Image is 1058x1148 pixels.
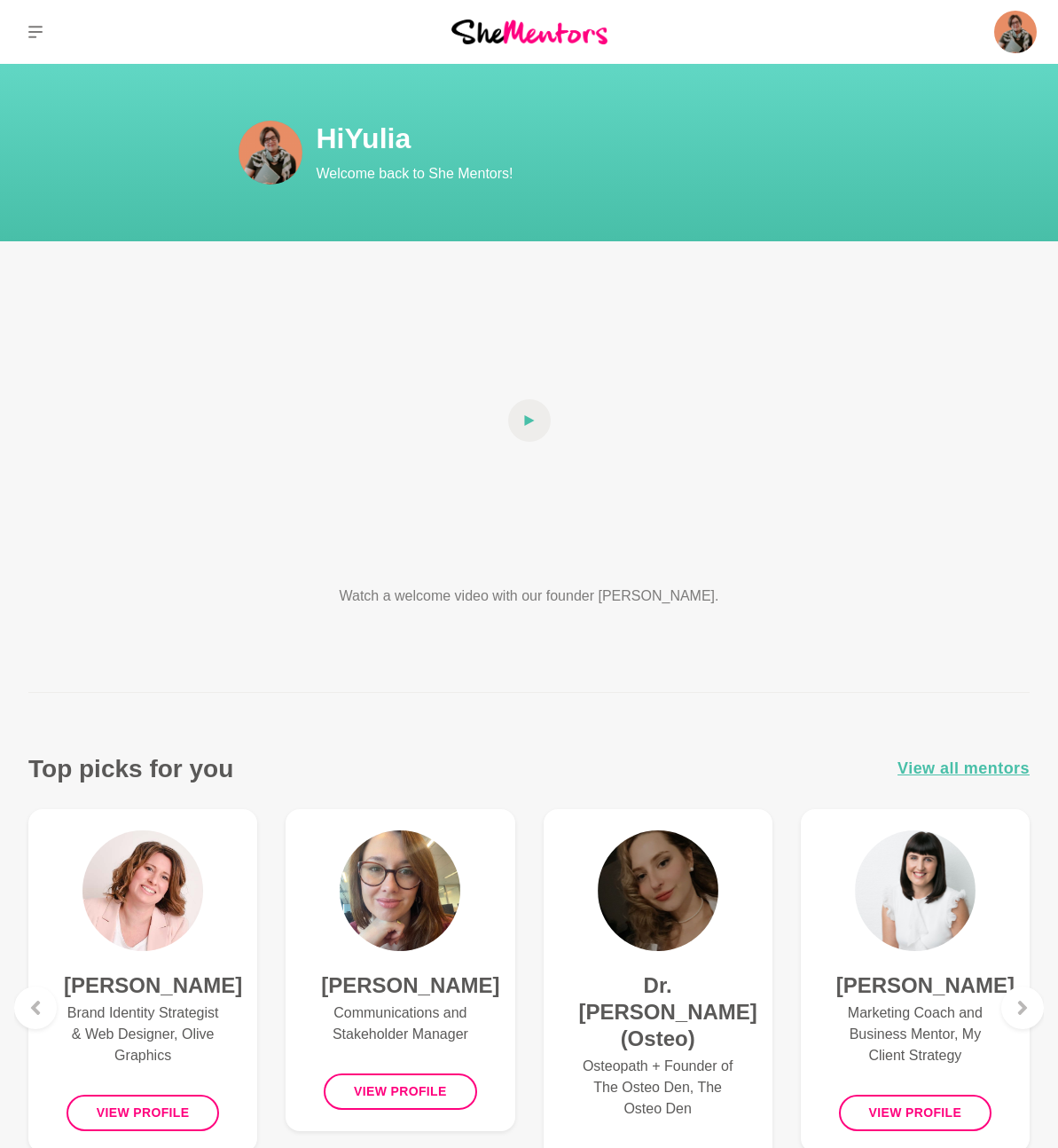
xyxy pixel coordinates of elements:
[579,972,737,1052] h4: Dr. [PERSON_NAME] (Osteo)
[451,20,607,43] img: She Mentors Logo
[286,809,514,1131] a: Courtney McCloud[PERSON_NAME]Communications and Stakeholder ManagerView profile
[82,830,203,951] img: Amanda Greenman
[28,753,233,784] h3: Top picks for you
[321,972,479,999] h4: [PERSON_NAME]
[321,1003,479,1045] p: Communications and Stakeholder Manager
[897,756,1030,782] a: View all mentors
[239,121,302,185] img: Yulia
[994,11,1037,53] img: Yulia
[317,163,955,185] p: Welcome back to She Mentors!
[598,830,718,951] img: Dr. Anastasiya Ovechkin (Osteo)
[836,972,994,999] h4: [PERSON_NAME]
[64,1003,222,1066] p: Brand Identity Strategist & Web Designer, Olive Graphics
[64,972,222,999] h4: [PERSON_NAME]
[274,586,785,607] p: Watch a welcome video with our founder [PERSON_NAME].
[317,121,955,156] h1: Hi Yulia
[855,830,976,951] img: Hayley Robertson
[340,830,460,951] img: Courtney McCloud
[324,1073,477,1110] button: View profile
[579,1056,737,1120] p: Osteopath + Founder of The Osteo Den, The Osteo Den
[839,1095,992,1131] button: View profile
[836,1003,994,1066] p: Marketing Coach and Business Mentor, My Client Strategy
[67,1095,220,1131] button: View profile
